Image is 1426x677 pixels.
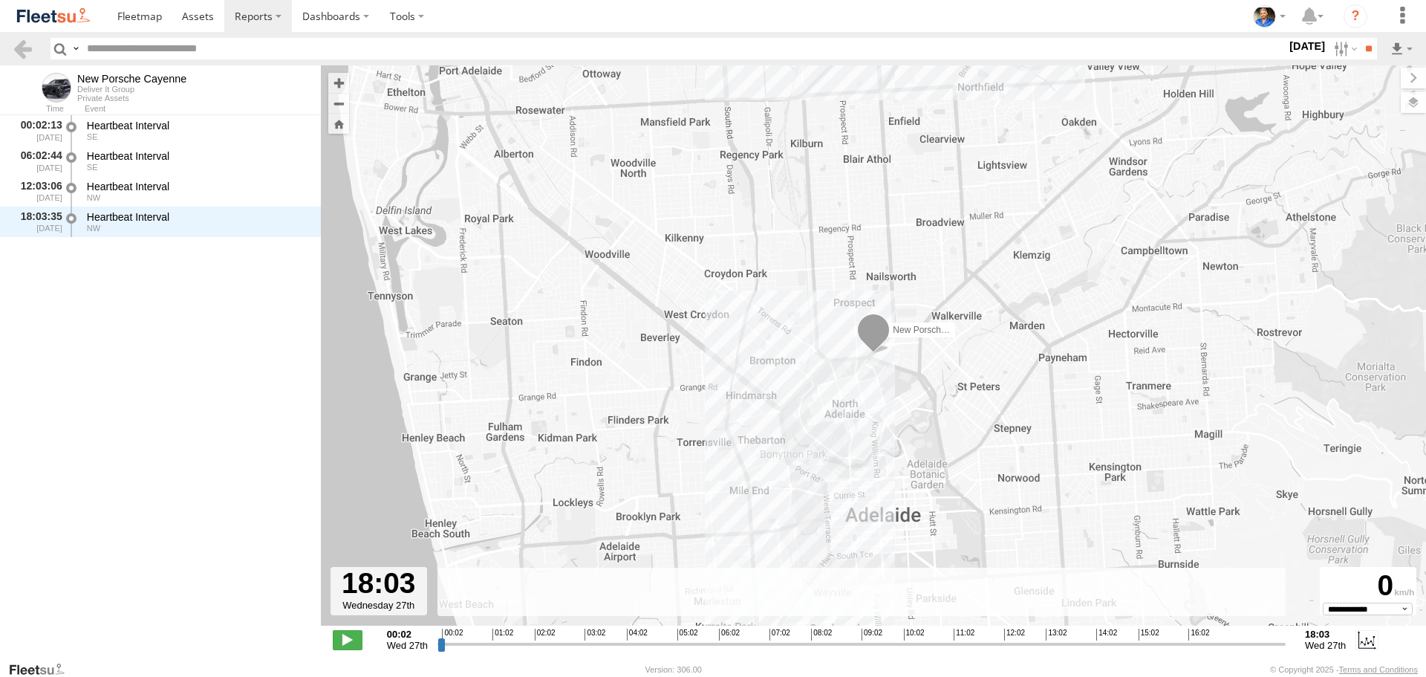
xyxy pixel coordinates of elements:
[328,73,349,93] button: Zoom in
[12,117,64,144] div: 00:02:13 [DATE]
[492,629,513,641] span: 01:02
[535,629,556,641] span: 02:02
[328,114,349,134] button: Zoom Home
[77,73,186,85] div: New Porsche Cayenne - View Asset History
[8,662,76,677] a: Visit our Website
[862,629,882,641] span: 09:02
[645,665,702,674] div: Version: 306.00
[893,324,984,334] span: New Porsche Cayenne
[328,93,349,114] button: Zoom out
[1004,629,1025,641] span: 12:02
[87,224,100,233] span: Heading: 334
[1389,38,1414,59] label: Export results as...
[12,208,64,236] div: 18:03:35 [DATE]
[12,178,64,205] div: 12:03:06 [DATE]
[12,38,33,59] a: Back to previous Page
[1339,665,1418,674] a: Terms and Conditions
[442,629,463,641] span: 00:02
[1305,629,1346,640] strong: 18:03
[77,94,186,103] div: Private Assets
[87,163,98,172] span: Heading: 120
[904,629,925,641] span: 10:02
[87,132,98,141] span: Heading: 120
[1096,629,1117,641] span: 14:02
[1046,629,1067,641] span: 13:02
[77,85,186,94] div: Deliver It Group
[87,210,307,224] div: Heartbeat Interval
[769,629,790,641] span: 07:02
[12,147,64,175] div: 06:02:44 [DATE]
[12,106,64,113] div: Time
[1305,640,1346,651] span: Wed 27th Aug 2025
[1248,5,1291,27] div: Matt Draper
[333,630,362,650] label: Play/Stop
[387,629,428,640] strong: 00:02
[1286,38,1328,54] label: [DATE]
[387,640,428,651] span: Wed 27th Aug 2025
[87,180,307,193] div: Heartbeat Interval
[677,629,698,641] span: 05:02
[811,629,832,641] span: 08:02
[1344,4,1367,28] i: ?
[87,149,307,163] div: Heartbeat Interval
[70,38,82,59] label: Search Query
[15,6,92,26] img: fleetsu-logo-horizontal.svg
[85,106,321,113] div: Event
[1322,569,1414,603] div: 0
[87,119,307,132] div: Heartbeat Interval
[627,629,648,641] span: 04:02
[87,193,100,202] span: Heading: 334
[954,629,974,641] span: 11:02
[1139,629,1159,641] span: 15:02
[585,629,605,641] span: 03:02
[1270,665,1418,674] div: © Copyright 2025 -
[1328,38,1360,59] label: Search Filter Options
[1188,629,1209,641] span: 16:02
[719,629,740,641] span: 06:02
